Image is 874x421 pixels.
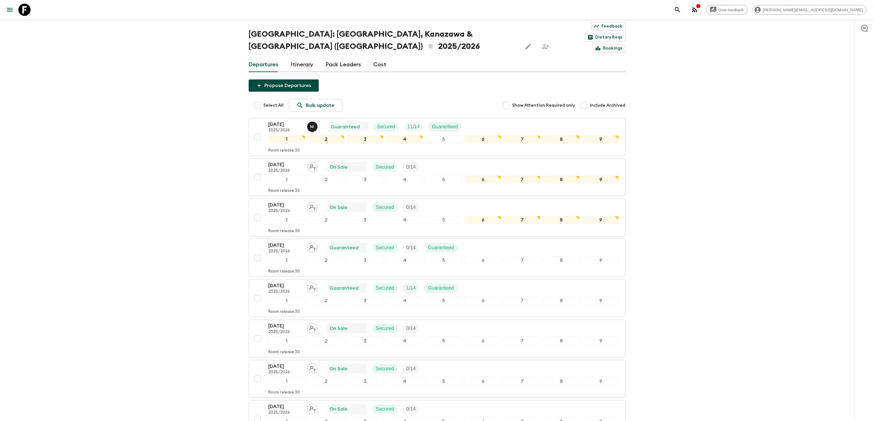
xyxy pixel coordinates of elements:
[347,337,384,345] div: 3
[582,135,619,143] div: 9
[465,216,501,224] div: 6
[386,297,423,305] div: 4
[249,57,279,72] a: Departures
[543,216,580,224] div: 8
[376,365,394,372] p: Secured
[376,284,394,292] p: Secured
[425,216,462,224] div: 5
[403,364,419,374] div: Trip Fill
[249,279,626,317] button: [DATE]2025/2026Assign pack leaderGuaranteedSecuredTrip FillGuaranteed123456789Room release:30
[307,406,318,411] span: Assign pack leader
[403,203,419,212] div: Trip Fill
[376,405,394,413] p: Secured
[428,244,454,251] p: Guaranteed
[376,163,394,171] p: Secured
[582,176,619,184] div: 9
[330,325,348,332] p: On Sale
[403,404,419,414] div: Trip Fill
[372,283,398,293] div: Secured
[428,284,454,292] p: Guaranteed
[386,135,423,143] div: 4
[504,337,541,345] div: 7
[308,176,344,184] div: 2
[249,158,626,196] button: [DATE]2025/2026Assign pack leaderOn SaleSecuredTrip Fill123456789Room release:30
[372,324,398,333] div: Secured
[504,297,541,305] div: 7
[406,325,416,332] p: 0 / 14
[307,122,319,132] button: NI
[330,405,348,413] p: On Sale
[406,365,416,372] p: 0 / 14
[308,256,344,264] div: 2
[269,282,302,289] p: [DATE]
[372,203,398,212] div: Secured
[307,123,319,128] span: Naoya Ishida
[522,40,534,53] button: Edit this itinerary
[543,337,580,345] div: 8
[403,162,419,172] div: Trip Fill
[249,79,319,92] button: Propose Departures
[543,377,580,385] div: 8
[289,99,342,112] a: Bulk update
[591,22,626,31] a: Feedback
[376,204,394,211] p: Secured
[269,410,302,415] p: 2025/2026
[249,239,626,277] button: [DATE]2025/2026Assign pack leaderGuaranteedSecuredTrip FillGuaranteed123456789Room release:30
[269,121,302,128] p: [DATE]
[331,123,360,130] p: Guaranteed
[372,162,398,172] div: Secured
[585,33,626,42] a: Dietary Reqs
[465,256,501,264] div: 6
[582,216,619,224] div: 9
[307,285,318,290] span: Assign pack leader
[330,163,348,171] p: On Sale
[406,405,416,413] p: 0 / 14
[386,176,423,184] div: 4
[543,135,580,143] div: 8
[406,244,416,251] p: 0 / 14
[269,330,302,335] p: 2025/2026
[406,204,416,211] p: 0 / 14
[465,377,501,385] div: 6
[372,404,398,414] div: Secured
[671,4,684,16] button: search adventures
[376,325,394,332] p: Secured
[291,57,314,72] a: Itinerary
[269,229,300,234] p: Room release: 30
[504,256,541,264] div: 7
[465,297,501,305] div: 6
[307,204,318,209] span: Assign pack leader
[330,284,359,292] p: Guaranteed
[269,322,302,330] p: [DATE]
[308,337,344,345] div: 2
[330,204,348,211] p: On Sale
[543,297,580,305] div: 8
[269,309,300,314] p: Room release: 30
[582,337,619,345] div: 9
[406,284,416,292] p: 1 / 14
[269,161,302,168] p: [DATE]
[504,176,541,184] div: 7
[376,244,394,251] p: Secured
[386,337,423,345] div: 4
[715,8,747,12] span: Give feedback
[307,244,318,249] span: Assign pack leader
[386,377,423,385] div: 4
[512,102,575,108] span: Show Attention Required only
[326,57,361,72] a: Pack Leaders
[593,44,626,53] a: Bookings
[4,4,16,16] button: menu
[425,377,462,385] div: 5
[425,297,462,305] div: 5
[372,364,398,374] div: Secured
[269,201,302,209] p: [DATE]
[269,370,302,375] p: 2025/2026
[308,216,344,224] div: 2
[307,365,318,370] span: Assign pack leader
[269,176,305,184] div: 1
[269,350,300,355] p: Room release: 30
[753,5,867,15] div: [PERSON_NAME][EMAIL_ADDRESS][DOMAIN_NAME]
[330,365,348,372] p: On Sale
[374,122,399,132] div: Secured
[249,118,626,156] button: [DATE]2025/2026Naoya IshidaGuaranteedSecuredTrip FillGuaranteed123456789Room release:30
